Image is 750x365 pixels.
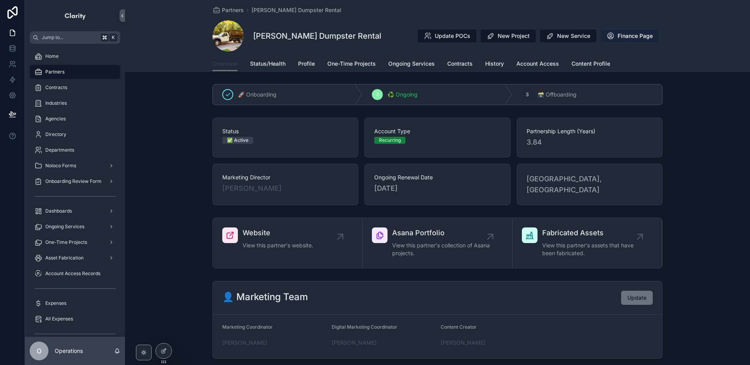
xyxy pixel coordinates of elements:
a: Ongoing Services [388,57,435,72]
button: Update POCs [417,29,477,43]
div: Recurring [379,137,401,144]
a: Industries [30,96,120,110]
span: [DATE] [374,183,500,194]
span: One-Time Projects [45,239,87,245]
a: Agencies [30,112,120,126]
a: Dashboards [30,204,120,218]
a: Content Profile [571,57,610,72]
button: Finance Page [600,29,659,43]
span: Partnership Length (Years) [527,127,653,135]
button: New Project [480,29,536,43]
a: [PERSON_NAME] [441,339,486,347]
span: Update [627,294,646,302]
span: Content Profile [571,60,610,68]
span: View this partner's assets that have been fabricated. [542,242,640,257]
span: New Service [557,32,590,40]
span: Account Access [516,60,559,68]
span: Finance Page [618,32,653,40]
div: ✅ Active [227,137,248,144]
span: Profile [298,60,315,68]
a: Partners [30,65,120,79]
span: One-Time Projects [327,60,376,68]
span: Ongoing Services [45,224,84,230]
span: Website [243,227,313,238]
a: Overview [212,57,237,72]
span: Expenses [45,300,66,306]
span: History [485,60,504,68]
span: Status/Health [250,60,286,68]
a: Status/Health [250,57,286,72]
span: Jump to... [42,34,98,41]
button: Jump to...K [30,31,120,44]
div: scrollable content [25,44,125,337]
span: Status [222,127,348,135]
span: View this partner's website. [243,242,313,249]
span: Dashboards [45,208,72,214]
a: Partners [212,6,244,14]
a: Departments [30,143,120,157]
a: Onboarding Review Form [30,174,120,188]
a: [PERSON_NAME] [222,183,282,194]
a: Contracts [30,81,120,95]
span: New Project [498,32,530,40]
span: Asana Portfolio [392,227,490,238]
button: New Service [539,29,597,43]
a: Expenses [30,296,120,310]
span: 2 [376,91,379,98]
span: Asset Fabrication [45,255,84,261]
a: All Expenses [30,312,120,326]
a: Ongoing Services [30,220,120,234]
a: Fabricated AssetsView this partner's assets that have been fabricated. [512,218,662,268]
a: Account Access [516,57,559,72]
span: Digital Marketing Coordinator [332,324,397,330]
span: ♻️ Ongoing [387,91,418,98]
a: Contracts [447,57,473,72]
span: Account Access Records [45,270,100,277]
a: Account Access Records [30,267,120,281]
span: 3 [526,91,529,98]
span: Update POCs [435,32,470,40]
span: All Expenses [45,316,73,322]
img: App logo [64,9,86,22]
span: Agencies [45,116,66,122]
button: Update [621,291,653,305]
span: Onboarding Review Form [45,178,102,184]
span: O [37,346,41,356]
a: History [485,57,504,72]
a: One-Time Projects [327,57,376,72]
span: Departments [45,147,74,153]
a: [PERSON_NAME] [332,339,377,347]
span: View this partner's collection of Asana projects. [392,242,490,257]
h1: [PERSON_NAME] Dumpster Rental [253,30,381,41]
span: 🗃 Offboarding [537,91,577,98]
span: Content Creator [441,324,477,330]
span: K [110,34,116,41]
a: WebsiteView this partner's website. [213,218,362,268]
a: Noloco Forms [30,159,120,173]
span: Partners [45,69,64,75]
span: Overview [212,60,237,68]
span: Industries [45,100,67,106]
a: One-Time Projects [30,235,120,249]
a: Profile [298,57,315,72]
a: [PERSON_NAME] Dumpster Rental [252,6,341,14]
span: [GEOGRAPHIC_DATA], [GEOGRAPHIC_DATA] [527,174,653,195]
a: Directory [30,127,120,141]
h2: 👤 Marketing Team [222,291,308,303]
span: Directory [45,131,66,138]
a: [PERSON_NAME] [222,339,267,347]
span: Marketing Director [222,174,348,181]
p: Operations [55,347,83,355]
span: Home [45,53,59,59]
span: Ongoing Services [388,60,435,68]
span: Account Type [374,127,500,135]
a: Asset Fabrication [30,251,120,265]
span: Contracts [447,60,473,68]
a: Asana PortfolioView this partner's collection of Asana projects. [362,218,512,268]
span: Partners [222,6,244,14]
